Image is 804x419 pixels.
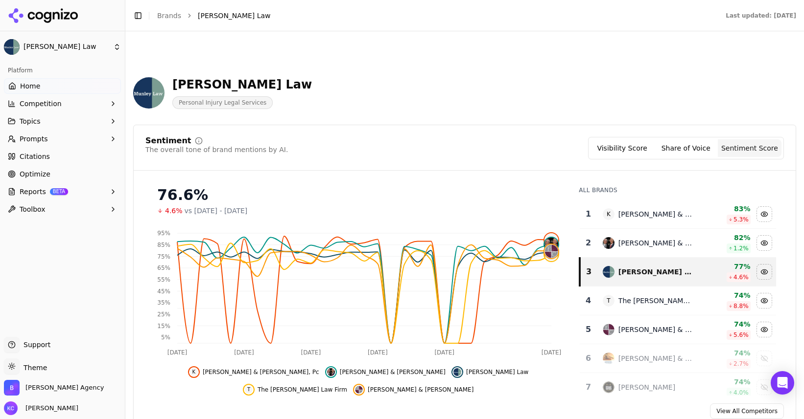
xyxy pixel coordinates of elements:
[20,169,50,179] span: Optimize
[700,262,751,271] div: 77%
[591,139,654,157] button: Visibility Score
[700,348,751,358] div: 74%
[580,344,776,373] tr: 6lenahan & dempsey[PERSON_NAME] & [PERSON_NAME]74%2.7%Show lenahan & dempsey data
[4,380,104,396] button: Open organization switcher
[4,131,121,147] button: Prompts
[4,63,121,78] div: Platform
[157,265,170,271] tspan: 65%
[733,360,749,368] span: 2.7 %
[584,381,593,393] div: 7
[700,204,751,214] div: 83%
[368,349,388,356] tspan: [DATE]
[757,379,772,395] button: Show edgar snyder data
[579,186,776,194] div: All Brands
[4,401,78,415] button: Open user button
[301,349,321,356] tspan: [DATE]
[434,349,454,356] tspan: [DATE]
[368,386,473,394] span: [PERSON_NAME] & [PERSON_NAME]
[580,200,776,229] tr: 1K[PERSON_NAME] & [PERSON_NAME], Pc83%5.3%Hide kline & specter, pc data
[203,368,319,376] span: [PERSON_NAME] & [PERSON_NAME], Pc
[25,383,104,392] span: Bob Agency
[157,311,170,318] tspan: 25%
[544,233,558,247] span: K
[4,39,20,55] img: Munley Law
[340,368,446,376] span: [PERSON_NAME] & [PERSON_NAME]
[757,351,772,366] button: Show lenahan & dempsey data
[580,373,776,402] tr: 7edgar snyder[PERSON_NAME]74%4.0%Show edgar snyder data
[327,368,335,376] img: kline & specter
[4,113,121,129] button: Topics
[190,368,198,376] span: K
[603,266,615,278] img: munley law
[771,371,794,395] div: Open Intercom Messenger
[245,386,253,394] span: T
[618,296,692,306] div: The [PERSON_NAME] Law Firm
[161,334,170,341] tspan: 5%
[167,349,188,356] tspan: [DATE]
[145,145,288,154] div: The overall tone of brand mentions by AI.
[20,187,46,197] span: Reports
[603,353,615,364] img: lenahan & dempsey
[20,364,47,372] span: Theme
[700,290,751,300] div: 74%
[584,353,593,364] div: 6
[172,96,273,109] span: Personal Injury Legal Services
[20,81,40,91] span: Home
[353,384,473,396] button: Hide fellerman & ciarimboli data
[157,323,170,330] tspan: 15%
[188,366,319,378] button: Hide kline & specter, pc data
[157,276,170,283] tspan: 55%
[198,11,271,21] span: [PERSON_NAME] Law
[584,208,593,220] div: 1
[603,381,615,393] img: edgar snyder
[733,331,749,339] span: 5.6 %
[603,295,615,307] span: T
[700,377,751,387] div: 74%
[4,96,121,111] button: Competition
[710,403,784,419] a: View All Competitors
[22,404,78,413] span: [PERSON_NAME]
[580,258,776,287] tr: 3munley law[PERSON_NAME] Law77%4.6%Hide munley law data
[466,368,528,376] span: [PERSON_NAME] Law
[580,287,776,315] tr: 4TThe [PERSON_NAME] Law Firm74%8.8%Hide the reiff law firm data
[700,319,751,329] div: 74%
[4,380,20,396] img: Bob Agency
[618,209,692,219] div: [PERSON_NAME] & [PERSON_NAME], Pc
[258,386,347,394] span: The [PERSON_NAME] Law Firm
[4,401,18,415] img: Kristine Cunningham
[20,340,50,350] span: Support
[718,139,781,157] button: Sentiment Score
[603,208,615,220] span: K
[157,288,170,295] tspan: 45%
[4,166,121,182] a: Optimize
[618,267,692,277] div: [PERSON_NAME] Law
[20,134,48,144] span: Prompts
[234,349,254,356] tspan: [DATE]
[133,77,165,109] img: Munley Law
[4,149,121,164] a: Citations
[157,11,706,21] nav: breadcrumb
[453,368,461,376] img: munley law
[451,366,528,378] button: Hide munley law data
[24,43,109,51] span: [PERSON_NAME] Law
[757,293,772,309] button: Hide the reiff law firm data
[157,299,170,306] tspan: 35%
[243,384,347,396] button: Hide the reiff law firm data
[4,78,121,94] a: Home
[584,324,593,335] div: 5
[157,186,559,204] div: 76.6%
[603,324,615,335] img: fellerman & ciarimboli
[585,266,593,278] div: 3
[157,12,181,20] a: Brands
[618,353,692,363] div: [PERSON_NAME] & [PERSON_NAME]
[325,366,446,378] button: Hide kline & specter data
[145,137,191,145] div: Sentiment
[4,201,121,217] button: Toolbox
[50,188,68,195] span: BETA
[618,382,675,392] div: [PERSON_NAME]
[757,322,772,337] button: Hide fellerman & ciarimboli data
[157,253,170,260] tspan: 75%
[603,237,615,249] img: kline & specter
[544,244,558,258] img: fellerman & ciarimboli
[584,237,593,249] div: 2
